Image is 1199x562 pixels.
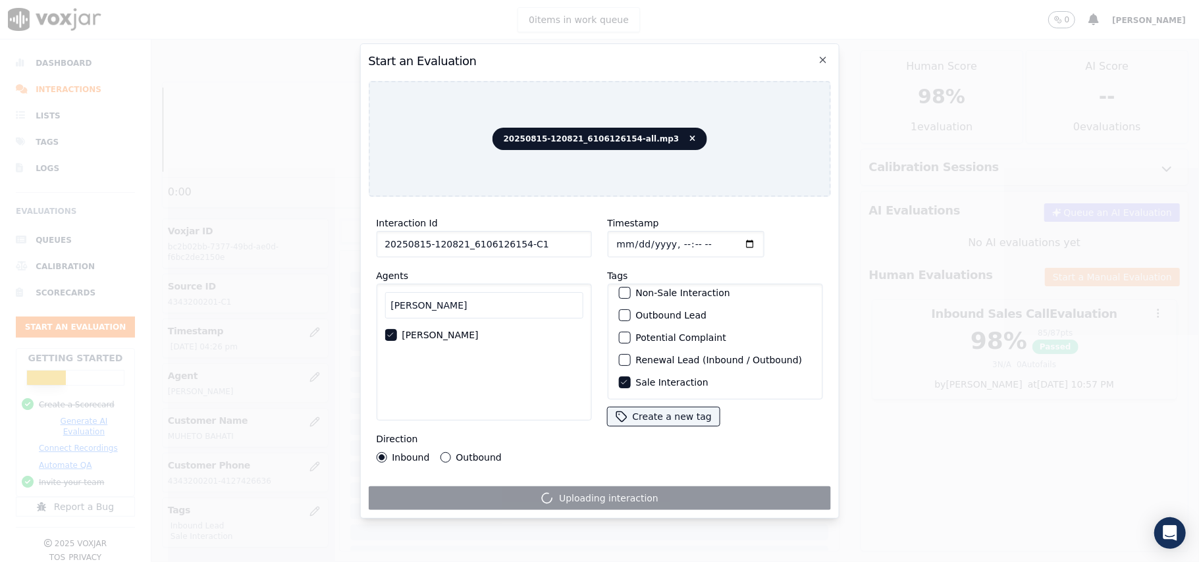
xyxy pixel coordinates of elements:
[493,128,707,150] span: 20250815-120821_6106126154-all.mp3
[402,330,478,340] label: [PERSON_NAME]
[376,218,437,228] label: Interaction Id
[392,453,429,462] label: Inbound
[376,434,417,444] label: Direction
[368,52,830,70] h2: Start an Evaluation
[635,333,726,342] label: Potential Complaint
[1154,517,1186,549] div: Open Intercom Messenger
[376,231,591,257] input: reference id, file name, etc
[607,407,719,426] button: Create a new tag
[607,218,658,228] label: Timestamp
[607,270,627,281] label: Tags
[635,288,730,297] label: Non-Sale Interaction
[635,378,708,387] label: Sale Interaction
[385,292,583,319] input: Search Agents...
[635,355,802,365] label: Renewal Lead (Inbound / Outbound)
[635,311,706,320] label: Outbound Lead
[376,270,408,281] label: Agents
[456,453,501,462] label: Outbound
